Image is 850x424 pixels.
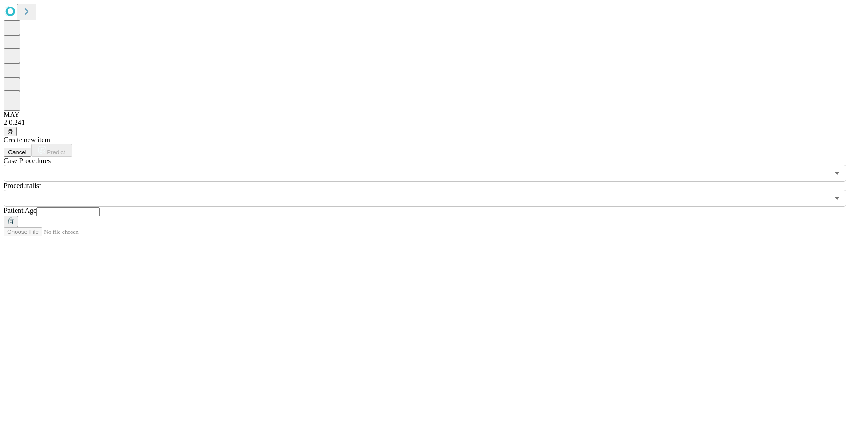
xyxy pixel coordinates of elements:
span: Scheduled Procedure [4,157,51,164]
button: Open [831,167,843,180]
div: MAY [4,111,846,119]
button: Cancel [4,148,31,157]
span: Predict [47,149,65,156]
span: Proceduralist [4,182,41,189]
span: Create new item [4,136,50,144]
span: Cancel [8,149,27,156]
span: @ [7,128,13,135]
button: Predict [31,144,72,157]
div: 2.0.241 [4,119,846,127]
span: Patient Age [4,207,36,214]
button: Open [831,192,843,204]
button: @ [4,127,17,136]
